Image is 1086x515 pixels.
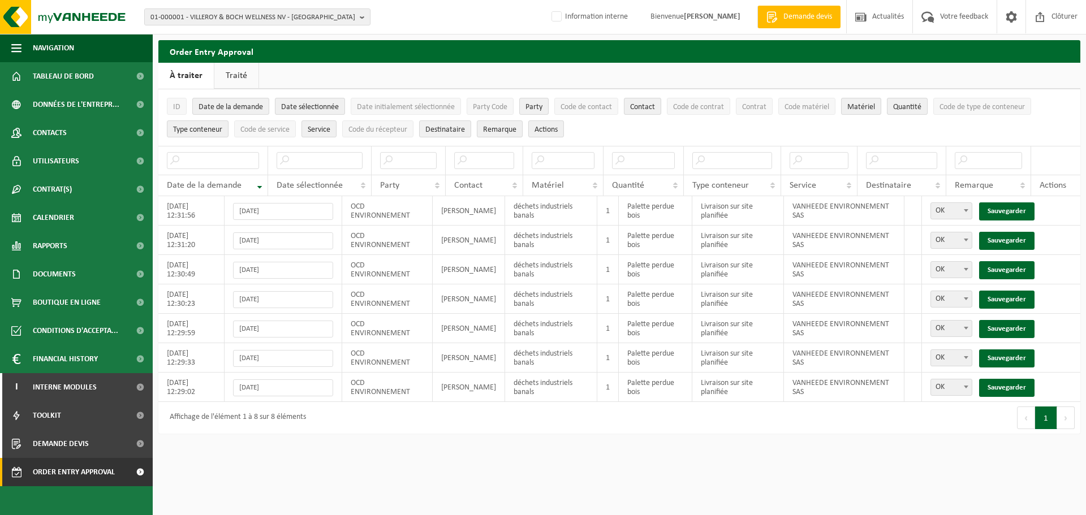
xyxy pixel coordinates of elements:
[505,314,597,343] td: déchets industriels banals
[597,373,619,402] td: 1
[192,98,269,115] button: Date de la demandeDate de la demande: Activate to remove sorting
[692,314,784,343] td: Livraison sur site planifiée
[624,98,661,115] button: ContactContact: Activate to sort
[979,349,1035,367] a: Sauvegarder
[784,196,904,226] td: VANHEEDE ENVIRONNEMENT SAS
[784,255,904,284] td: VANHEEDE ENVIRONNEMENT SAS
[454,181,482,190] span: Contact
[234,120,296,137] button: Code de serviceCode de service: Activate to sort
[619,343,692,373] td: Palette perdue bois
[692,284,784,314] td: Livraison sur site planifiée
[931,232,972,248] span: OK
[742,103,766,111] span: Contrat
[342,373,433,402] td: OCD ENVIRONNEMENT
[532,181,564,190] span: Matériel
[619,284,692,314] td: Palette perdue bois
[931,321,972,336] span: OK
[930,349,972,366] span: OK
[33,288,101,317] span: Boutique en ligne
[342,255,433,284] td: OCD ENVIRONNEMENT
[1017,406,1035,429] button: Previous
[505,343,597,373] td: déchets industriels banals
[33,373,97,401] span: Interne modules
[33,317,118,345] span: Conditions d'accepta...
[167,181,242,190] span: Date de la demande
[955,181,993,190] span: Remarque
[597,255,619,284] td: 1
[525,103,542,111] span: Party
[930,291,972,308] span: OK
[433,314,505,343] td: [PERSON_NAME]
[467,98,514,115] button: Party CodeParty Code: Activate to sort
[893,103,921,111] span: Quantité
[505,255,597,284] td: déchets industriels banals
[1035,406,1057,429] button: 1
[597,284,619,314] td: 1
[790,181,816,190] span: Service
[33,260,76,288] span: Documents
[419,120,471,137] button: DestinataireDestinataire : Activate to sort
[505,226,597,255] td: déchets industriels banals
[979,291,1035,309] a: Sauvegarder
[597,196,619,226] td: 1
[784,314,904,343] td: VANHEEDE ENVIRONNEMENT SAS
[784,373,904,402] td: VANHEEDE ENVIRONNEMENT SAS
[597,343,619,373] td: 1
[167,98,187,115] button: IDID: Activate to sort
[785,103,829,111] span: Code matériel
[784,226,904,255] td: VANHEEDE ENVIRONNEMENT SAS
[342,196,433,226] td: OCD ENVIRONNEMENT
[619,373,692,402] td: Palette perdue bois
[979,261,1035,279] a: Sauvegarder
[342,314,433,343] td: OCD ENVIRONNEMENT
[301,120,337,137] button: ServiceService: Activate to sort
[33,175,72,204] span: Contrat(s)
[240,125,290,134] span: Code de service
[940,103,1025,111] span: Code de type de conteneur
[931,262,972,278] span: OK
[612,181,644,190] span: Quantité
[158,255,225,284] td: [DATE] 12:30:49
[33,458,115,486] span: Order entry approval
[781,11,835,23] span: Demande devis
[473,103,507,111] span: Party Code
[930,379,972,396] span: OK
[667,98,730,115] button: Code de contratCode de contrat: Activate to sort
[931,379,972,395] span: OK
[933,98,1031,115] button: Code de type de conteneurCode de type de conteneur: Activate to sort
[33,204,74,232] span: Calendrier
[692,196,784,226] td: Livraison sur site planifiée
[33,345,98,373] span: Financial History
[433,255,505,284] td: [PERSON_NAME]
[33,430,89,458] span: Demande devis
[1057,406,1075,429] button: Next
[150,9,355,26] span: 01-000001 - VILLEROY & BOCH WELLNESS NV - [GEOGRAPHIC_DATA]
[433,226,505,255] td: [PERSON_NAME]
[930,261,972,278] span: OK
[167,120,229,137] button: Type conteneurType conteneur: Activate to sort
[342,284,433,314] td: OCD ENVIRONNEMENT
[597,314,619,343] td: 1
[505,284,597,314] td: déchets industriels banals
[979,202,1035,220] a: Sauvegarder
[158,343,225,373] td: [DATE] 12:29:33
[692,373,784,402] td: Livraison sur site planifiée
[561,103,612,111] span: Code de contact
[380,181,399,190] span: Party
[692,226,784,255] td: Livraison sur site planifiée
[692,181,749,190] span: Type conteneur
[433,373,505,402] td: [PERSON_NAME]
[979,232,1035,250] a: Sauvegarder
[505,373,597,402] td: déchets industriels banals
[433,196,505,226] td: [PERSON_NAME]
[483,125,516,134] span: Remarque
[866,181,911,190] span: Destinataire
[173,125,222,134] span: Type conteneur
[692,255,784,284] td: Livraison sur site planifiée
[33,119,67,147] span: Contacts
[33,401,61,430] span: Toolkit
[433,284,505,314] td: [PERSON_NAME]
[619,196,692,226] td: Palette perdue bois
[684,12,740,21] strong: [PERSON_NAME]
[173,103,180,111] span: ID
